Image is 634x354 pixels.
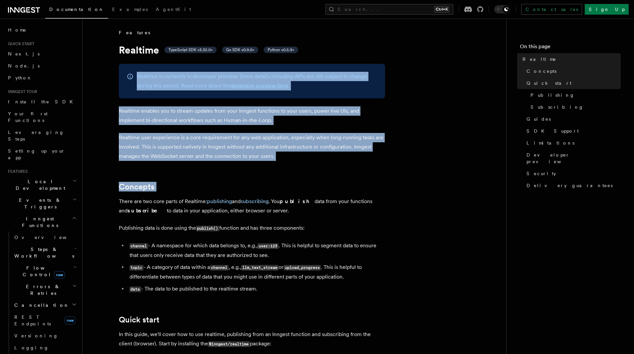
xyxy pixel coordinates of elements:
[8,63,40,68] span: Node.js
[5,213,78,231] button: Inngest Functions
[14,235,83,240] span: Overview
[12,330,78,342] a: Versioning
[152,2,195,18] a: AgentKit
[527,140,574,146] span: Limitations
[108,2,152,18] a: Examples
[12,231,78,243] a: Overview
[12,265,73,278] span: Flow Control
[119,133,385,161] p: Realtime user experience is a core requirement for any web application, especially when long-runn...
[129,265,143,271] code: topic
[5,72,78,84] a: Python
[520,43,621,53] h4: On this page
[524,77,621,89] a: Quick start
[5,108,78,126] a: Your first Functions
[5,41,34,47] span: Quick start
[527,170,556,177] span: Security
[5,24,78,36] a: Home
[12,246,74,259] span: Steps & Workflows
[528,101,621,113] a: Subscribing
[127,207,167,214] strong: subscribe
[241,265,279,271] code: llm_text_stream
[5,231,78,354] div: Inngest Functions
[527,152,621,165] span: Developer preview
[119,29,150,36] span: Features
[210,265,229,271] code: channel
[14,345,49,350] span: Logging
[523,56,556,62] span: Realtime
[5,89,37,94] span: Inngest tour
[530,92,575,98] span: Publishing
[8,75,32,80] span: Python
[207,198,232,204] a: publishing
[8,111,48,123] span: Your first Functions
[524,137,621,149] a: Limitations
[258,243,279,249] code: user:123
[8,130,64,142] span: Leveraging Steps
[231,82,288,89] a: developer preview here
[12,283,72,296] span: Errors & Retries
[527,68,556,74] span: Concepts
[5,176,78,194] button: Local Development
[12,262,78,281] button: Flow Controlnew
[119,330,385,349] p: In this guide, we'll cover how to use realtime, publishing from an Inngest function and subscribi...
[527,116,551,122] span: Guides
[325,4,453,15] button: Search...Ctrl+K
[49,7,104,12] span: Documentation
[196,226,219,231] code: publish()
[12,302,69,308] span: Cancellation
[5,126,78,145] a: Leveraging Steps
[12,299,78,311] button: Cancellation
[119,315,159,324] a: Quick start
[434,6,449,13] kbd: Ctrl+K
[129,243,148,249] code: channel
[585,4,629,15] a: Sign Up
[527,80,571,86] span: Quick start
[119,44,385,56] h1: Realtime
[5,194,78,213] button: Events & Triggers
[12,311,78,330] a: REST Endpointsnew
[520,53,621,65] a: Realtime
[112,7,148,12] span: Examples
[8,27,27,33] span: Home
[524,113,621,125] a: Guides
[14,314,51,326] span: REST Endpoints
[284,265,321,271] code: upload_progress
[280,198,315,204] strong: publish
[12,342,78,354] a: Logging
[268,47,294,53] span: Python v0.5.9+
[524,125,621,137] a: SDK Support
[54,271,65,279] span: new
[119,197,385,215] p: There are two core parts of Realtime: and . You data from your functions and to data in your appl...
[119,106,385,125] p: Realtime enables you to stream updates from your Inngest functions to your users, power live UIs,...
[521,4,582,15] a: Contact sales
[241,198,269,204] a: subscribing
[524,168,621,179] a: Security
[5,60,78,72] a: Node.js
[5,48,78,60] a: Next.js
[5,178,73,191] span: Local Development
[208,341,250,347] code: @inngest/realtime
[8,99,77,104] span: Install the SDK
[156,7,191,12] span: AgentKit
[530,104,584,110] span: Subscribing
[14,333,58,338] span: Versioning
[494,5,510,13] button: Toggle dark mode
[127,263,385,282] li: - A category of data within a , e.g., or . This is helpful to differentiate between types of data...
[5,96,78,108] a: Install the SDK
[127,284,385,294] li: - The data to be published to the realtime stream.
[5,145,78,164] a: Setting up your app
[119,223,385,233] p: Publishing data is done using the function and has three components:
[524,65,621,77] a: Concepts
[8,148,65,160] span: Setting up your app
[168,47,213,53] span: TypeScript SDK v3.32.0+
[524,179,621,191] a: Delivery guarantees
[137,72,377,90] p: Realtime is currently in developer preview. Some details including APIs are still subject to chan...
[524,149,621,168] a: Developer preview
[12,281,78,299] button: Errors & Retries
[12,243,78,262] button: Steps & Workflows
[127,241,385,260] li: - A namespace for which data belongs to, e.g., . This is helpful to segment data to ensure that u...
[119,182,154,191] a: Concepts
[65,316,76,324] span: new
[8,51,40,57] span: Next.js
[5,215,72,229] span: Inngest Functions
